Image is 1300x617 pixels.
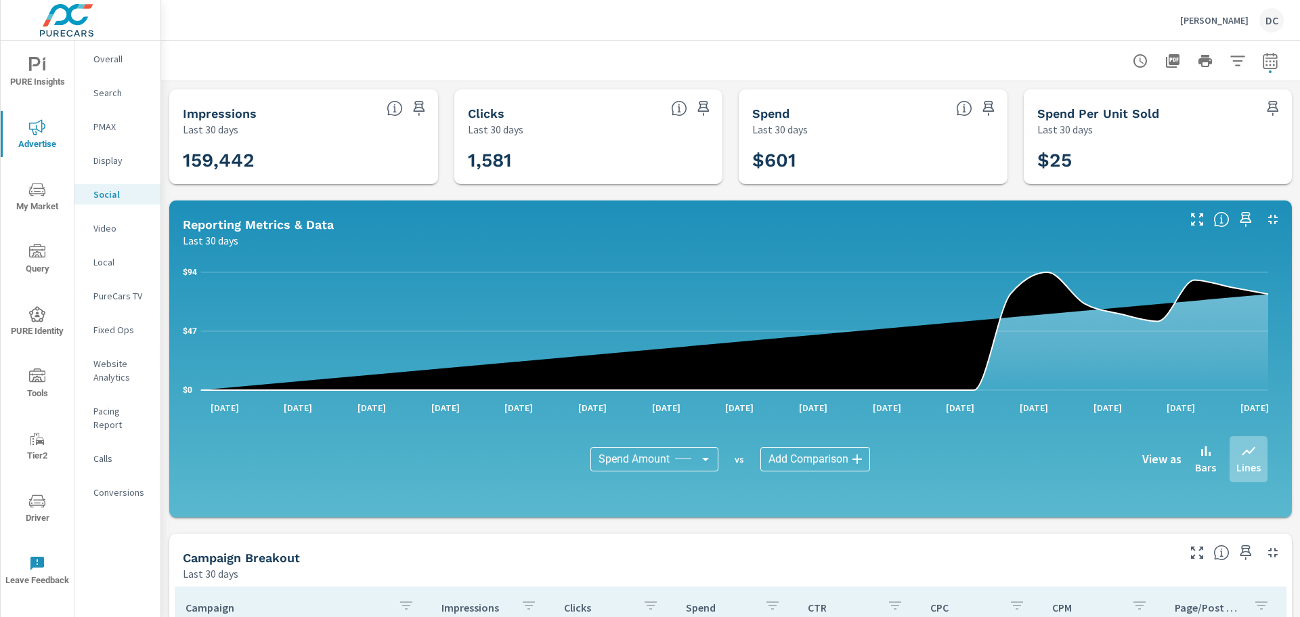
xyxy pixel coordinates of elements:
[1159,47,1186,75] button: "Export Report to PDF"
[686,601,754,614] p: Spend
[74,218,160,238] div: Video
[495,401,542,414] p: [DATE]
[183,106,257,121] h5: Impressions
[183,326,197,336] text: $47
[808,601,875,614] p: CTR
[718,453,760,465] p: vs
[93,452,150,465] p: Calls
[1180,14,1249,26] p: [PERSON_NAME]
[5,493,70,526] span: Driver
[74,252,160,272] div: Local
[422,401,469,414] p: [DATE]
[1213,211,1230,228] span: Understand Social data over time and see how metrics compare to each other.
[564,601,632,614] p: Clicks
[183,149,425,172] h3: 159,442
[183,268,197,277] text: $94
[643,401,690,414] p: [DATE]
[1186,209,1208,230] button: Make Fullscreen
[1235,542,1257,563] span: Save this to your personalized report
[1259,8,1284,33] div: DC
[590,447,718,471] div: Spend Amount
[408,98,430,119] span: Save this to your personalized report
[863,401,911,414] p: [DATE]
[468,106,504,121] h5: Clicks
[74,184,160,205] div: Social
[201,401,248,414] p: [DATE]
[1224,47,1251,75] button: Apply Filters
[569,401,616,414] p: [DATE]
[789,401,837,414] p: [DATE]
[348,401,395,414] p: [DATE]
[74,448,160,469] div: Calls
[93,120,150,133] p: PMAX
[1195,459,1216,475] p: Bars
[693,98,714,119] span: Save this to your personalized report
[1186,542,1208,563] button: Make Fullscreen
[1037,121,1093,137] p: Last 30 days
[74,116,160,137] div: PMAX
[93,486,150,499] p: Conversions
[5,57,70,90] span: PURE Insights
[1037,106,1159,121] h5: Spend Per Unit Sold
[936,401,984,414] p: [DATE]
[1052,601,1120,614] p: CPM
[93,86,150,100] p: Search
[1037,149,1279,172] h3: $25
[183,551,300,565] h5: Campaign Breakout
[752,149,994,172] h3: $601
[5,306,70,339] span: PURE Identity
[1157,401,1205,414] p: [DATE]
[183,566,238,582] p: Last 30 days
[74,150,160,171] div: Display
[441,601,509,614] p: Impressions
[468,149,710,172] h3: 1,581
[93,221,150,235] p: Video
[5,431,70,464] span: Tier2
[1235,209,1257,230] span: Save this to your personalized report
[978,98,999,119] span: Save this to your personalized report
[760,447,870,471] div: Add Comparison
[183,121,238,137] p: Last 30 days
[183,232,238,249] p: Last 30 days
[1236,459,1261,475] p: Lines
[5,182,70,215] span: My Market
[599,452,670,466] span: Spend Amount
[752,121,808,137] p: Last 30 days
[1262,542,1284,563] button: Minimize Widget
[5,555,70,589] span: Leave Feedback
[186,601,387,614] p: Campaign
[93,188,150,201] p: Social
[1192,47,1219,75] button: Print Report
[93,289,150,303] p: PureCars TV
[74,320,160,340] div: Fixed Ops
[956,100,972,116] span: The amount of money spent on advertising during the period.
[5,244,70,277] span: Query
[1142,452,1182,466] h6: View as
[468,121,523,137] p: Last 30 days
[74,354,160,387] div: Website Analytics
[1262,98,1284,119] span: Save this to your personalized report
[671,100,687,116] span: The number of times an ad was clicked by a consumer.
[93,52,150,66] p: Overall
[5,368,70,402] span: Tools
[74,482,160,503] div: Conversions
[74,83,160,103] div: Search
[93,154,150,167] p: Display
[93,404,150,431] p: Pacing Report
[716,401,763,414] p: [DATE]
[930,601,998,614] p: CPC
[74,49,160,69] div: Overall
[1,41,74,601] div: nav menu
[74,286,160,306] div: PureCars TV
[1213,545,1230,561] span: This is a summary of Social performance results by campaign. Each column can be sorted.
[183,217,334,232] h5: Reporting Metrics & Data
[752,106,789,121] h5: Spend
[93,323,150,337] p: Fixed Ops
[93,255,150,269] p: Local
[1084,401,1131,414] p: [DATE]
[1262,209,1284,230] button: Minimize Widget
[1257,47,1284,75] button: Select Date Range
[274,401,322,414] p: [DATE]
[5,119,70,152] span: Advertise
[1175,601,1242,614] p: Page/Post Action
